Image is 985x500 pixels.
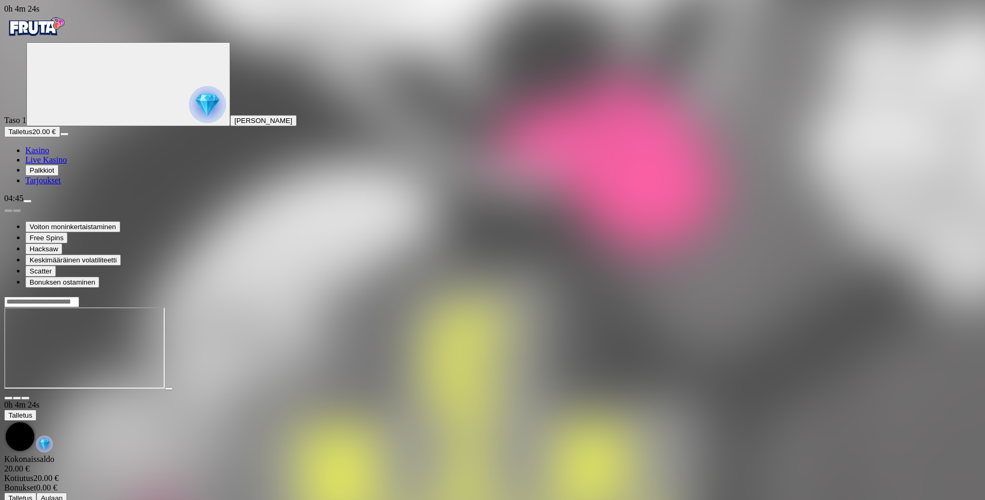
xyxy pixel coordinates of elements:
span: Talletus [8,411,32,419]
button: menu [60,133,69,136]
iframe: Rip City [4,307,165,389]
button: close icon [4,397,13,400]
span: Keskimääräinen volatiliteetti [30,256,117,264]
button: play icon [165,387,173,390]
span: user session time [4,400,40,409]
span: Live Kasino [25,155,67,164]
button: prev slide [4,209,13,212]
span: Free Spins [30,234,63,242]
span: Palkkiot [30,166,54,174]
span: Kotiutus [4,474,33,483]
span: Kasino [25,146,49,155]
div: 20.00 € [4,464,981,474]
button: Free Spins [25,232,68,243]
button: Scatter [25,266,56,277]
span: Tarjoukset [25,176,61,185]
img: reward-icon [36,436,53,452]
div: 20.00 € [4,474,981,483]
button: Bonuksen ostaminen [25,277,99,288]
button: reward progress [26,42,230,126]
span: Taso 1 [4,116,26,125]
span: 04:45 [4,194,23,203]
span: [PERSON_NAME] [234,117,292,125]
a: gift-inverted iconTarjoukset [25,176,61,185]
span: Scatter [30,267,52,275]
span: Hacksaw [30,245,58,253]
a: Fruta [4,33,68,42]
span: 20.00 € [32,128,55,136]
button: next slide [13,209,21,212]
button: Voiton moninkertaistaminen [25,221,120,232]
button: menu [23,200,32,203]
button: Hacksaw [25,243,62,254]
button: fullscreen icon [21,397,30,400]
div: Kokonaissaldo [4,455,981,474]
button: Talletus [4,410,36,421]
img: reward progress [189,86,226,123]
a: diamond iconKasino [25,146,49,155]
div: 0.00 € [4,483,981,493]
input: Search [4,297,79,307]
button: reward iconPalkkiot [25,165,59,176]
button: [PERSON_NAME] [230,115,297,126]
button: chevron-down icon [13,397,21,400]
span: Bonukset [4,483,36,492]
div: Game menu [4,400,981,455]
span: Voiton moninkertaistaminen [30,223,116,231]
img: Fruta [4,14,68,40]
span: Talletus [8,128,32,136]
button: Keskimääräinen volatiliteetti [25,254,121,266]
span: Bonuksen ostaminen [30,278,95,286]
button: Talletusplus icon20.00 € [4,126,60,137]
a: poker-chip iconLive Kasino [25,155,67,164]
span: user session time [4,4,40,13]
nav: Primary [4,14,981,185]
